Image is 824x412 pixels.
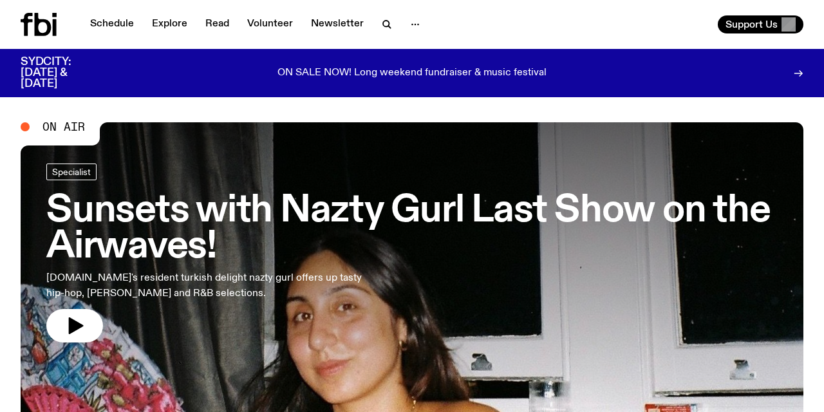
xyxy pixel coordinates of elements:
a: Newsletter [303,15,371,33]
span: On Air [42,121,85,133]
a: Schedule [82,15,142,33]
span: Support Us [726,19,778,30]
a: Specialist [46,164,97,180]
a: Sunsets with Nazty Gurl Last Show on the Airwaves![DOMAIN_NAME]'s resident turkish delight nazty ... [46,164,778,342]
p: ON SALE NOW! Long weekend fundraiser & music festival [277,68,547,79]
h3: Sunsets with Nazty Gurl Last Show on the Airwaves! [46,193,778,265]
p: [DOMAIN_NAME]'s resident turkish delight nazty gurl offers up tasty hip-hop, [PERSON_NAME] and R&... [46,270,376,301]
span: Specialist [52,167,91,176]
a: Explore [144,15,195,33]
h3: SYDCITY: [DATE] & [DATE] [21,57,103,89]
button: Support Us [718,15,803,33]
a: Volunteer [239,15,301,33]
a: Read [198,15,237,33]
